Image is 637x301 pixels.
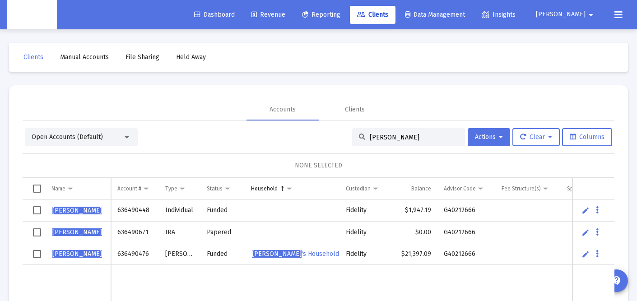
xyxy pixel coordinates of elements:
[444,185,476,192] div: Advisor Code
[16,48,51,66] a: Clients
[118,48,167,66] a: File Sharing
[495,178,561,199] td: Column Fee Structure(s)
[395,243,437,265] td: $21,397.09
[159,243,200,265] td: [PERSON_NAME]
[437,222,495,243] td: G40212666
[561,178,616,199] td: Column Splitter(s)
[14,6,50,24] img: Dashboard
[346,185,371,192] div: Custodian
[33,228,41,236] div: Select row
[570,133,604,141] span: Columns
[302,11,340,19] span: Reporting
[200,178,245,199] td: Column Status
[512,128,560,146] button: Clear
[251,247,340,261] a: [PERSON_NAME]'s Household
[45,178,111,199] td: Column Name
[33,206,41,214] div: Select row
[345,105,365,114] div: Clients
[52,207,102,214] span: [PERSON_NAME]
[111,200,159,222] td: 636490448
[169,48,213,66] a: Held Away
[581,250,590,258] a: Edit
[207,250,239,259] div: Funded
[111,243,159,265] td: 636490476
[581,206,590,214] a: Edit
[51,185,65,192] div: Name
[252,250,339,258] span: 's Household
[60,53,109,61] span: Manual Accounts
[67,185,74,192] span: Show filter options for column 'Name'
[51,247,103,261] a: [PERSON_NAME]
[482,11,516,19] span: Insights
[52,228,102,236] span: [PERSON_NAME]
[372,185,379,192] span: Show filter options for column 'Custodian'
[437,178,495,199] td: Column Advisor Code
[33,250,41,258] div: Select row
[126,53,159,61] span: File Sharing
[207,228,239,237] div: Papered
[468,128,510,146] button: Actions
[207,185,223,192] div: Status
[542,185,549,192] span: Show filter options for column 'Fee Structure(s)'
[339,243,395,265] td: Fidelity
[562,128,612,146] button: Columns
[611,275,622,286] mat-icon: contact_support
[53,48,116,66] a: Manual Accounts
[244,6,293,24] a: Revenue
[477,185,484,192] span: Show filter options for column 'Advisor Code'
[395,178,437,199] td: Column Balance
[286,185,293,192] span: Show filter options for column 'Household'
[245,178,339,199] td: Column Household
[32,133,103,141] span: Open Accounts (Default)
[437,200,495,222] td: G40212666
[111,178,159,199] td: Column Account #
[339,178,395,199] td: Column Custodian
[370,134,458,141] input: Search
[52,250,102,258] span: [PERSON_NAME]
[176,53,206,61] span: Held Away
[405,11,465,19] span: Data Management
[51,226,103,239] a: [PERSON_NAME]
[581,228,590,236] a: Edit
[23,53,43,61] span: Clients
[224,185,231,192] span: Show filter options for column 'Status'
[502,185,541,192] div: Fee Structure(s)
[437,243,495,265] td: G40212666
[117,185,141,192] div: Account #
[474,6,523,24] a: Insights
[159,222,200,243] td: IRA
[187,6,242,24] a: Dashboard
[395,222,437,243] td: $0.00
[252,250,302,258] span: [PERSON_NAME]
[536,11,586,19] span: [PERSON_NAME]
[251,11,285,19] span: Revenue
[179,185,186,192] span: Show filter options for column 'Type'
[30,161,607,170] div: NONE SELECTED
[111,222,159,243] td: 636490671
[567,185,591,192] div: Splitter(s)
[339,222,395,243] td: Fidelity
[194,11,235,19] span: Dashboard
[586,6,596,24] mat-icon: arrow_drop_down
[525,5,607,23] button: [PERSON_NAME]
[295,6,348,24] a: Reporting
[143,185,149,192] span: Show filter options for column 'Account #'
[159,178,200,199] td: Column Type
[398,6,472,24] a: Data Management
[475,133,503,141] span: Actions
[411,185,431,192] div: Balance
[159,200,200,222] td: Individual
[339,200,395,222] td: Fidelity
[270,105,296,114] div: Accounts
[51,204,103,217] a: [PERSON_NAME]
[165,185,177,192] div: Type
[207,206,239,215] div: Funded
[251,185,278,192] div: Household
[33,185,41,193] div: Select all
[350,6,395,24] a: Clients
[395,200,437,222] td: $1,947.19
[357,11,388,19] span: Clients
[520,133,552,141] span: Clear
